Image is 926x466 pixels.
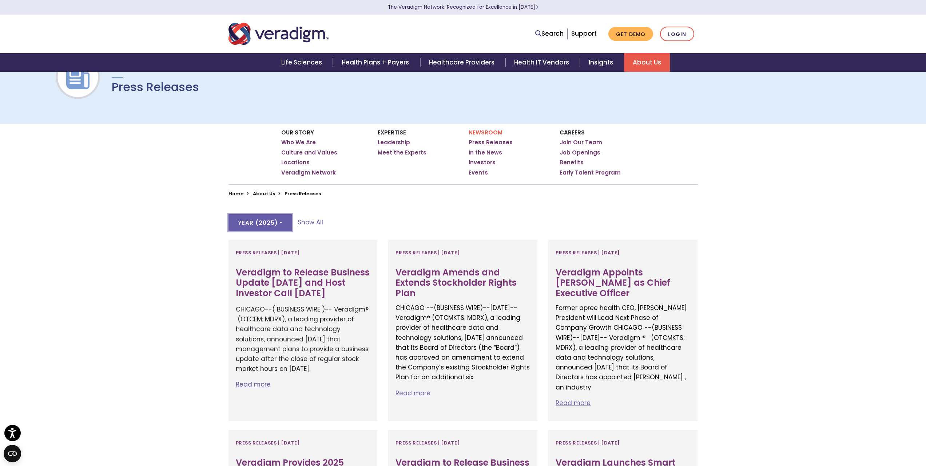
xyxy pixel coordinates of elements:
[580,53,624,72] a: Insights
[469,169,488,176] a: Events
[333,53,420,72] a: Health Plans + Payers
[253,190,275,197] a: About Us
[281,159,310,166] a: Locations
[556,437,620,449] span: Press Releases | [DATE]
[560,149,600,156] a: Job Openings
[236,267,370,299] h3: Veradigm to Release Business Update [DATE] and Host Investor Call [DATE]
[469,159,496,166] a: Investors
[535,29,564,39] a: Search
[786,414,917,457] iframe: Drift Chat Widget
[228,190,243,197] a: Home
[281,169,336,176] a: Veradigm Network
[236,247,300,259] span: Press Releases | [DATE]
[396,437,460,449] span: Press Releases | [DATE]
[388,4,538,11] a: The Veradigm Network: Recognized for Excellence in [DATE]Learn More
[556,247,620,259] span: Press Releases | [DATE]
[4,445,21,462] button: Open CMP widget
[396,247,460,259] span: Press Releases | [DATE]
[378,149,426,156] a: Meet the Experts
[273,53,333,72] a: Life Sciences
[535,4,538,11] span: Learn More
[469,139,513,146] a: Press Releases
[228,214,292,231] button: Year (2025)
[608,27,653,41] a: Get Demo
[505,53,580,72] a: Health IT Vendors
[560,159,584,166] a: Benefits
[228,22,329,46] img: Veradigm logo
[112,80,199,94] h1: Press Releases
[660,27,694,42] a: Login
[396,267,530,299] h3: Veradigm Amends and Extends Stockholder Rights Plan
[281,139,316,146] a: Who We Are
[236,437,300,449] span: Press Releases | [DATE]
[556,303,690,392] p: Former apree health CEO, [PERSON_NAME] President will Lead Next Phase of Company Growth CHICAGO -...
[420,53,505,72] a: Healthcare Providers
[298,218,323,227] a: Show All
[396,303,530,383] p: CHICAGO --(BUSINESS WIRE)--[DATE]-- Veradigm® (OTCMKTS: MDRX), a leading provider of healthcare d...
[556,267,690,299] h3: Veradigm Appoints [PERSON_NAME] as Chief Executive Officer
[560,169,621,176] a: Early Talent Program
[281,149,337,156] a: Culture and Values
[469,149,502,156] a: In the News
[378,139,410,146] a: Leadership
[560,139,602,146] a: Join Our Team
[236,305,370,374] p: CHICAGO--( BUSINESS WIRE )-- Veradigm® (OTCEM: MDRX), a leading provider of healthcare data and t...
[571,29,597,38] a: Support
[624,53,670,72] a: About Us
